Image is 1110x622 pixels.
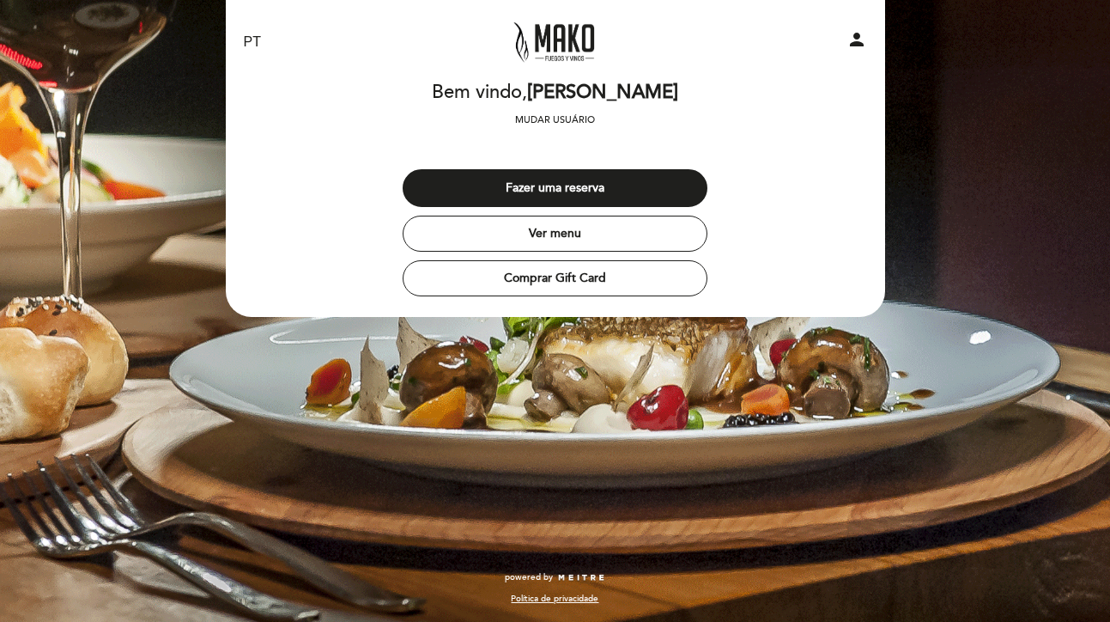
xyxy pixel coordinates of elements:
a: Mako Fuegos y Vinos El Calafate [448,19,663,66]
span: [PERSON_NAME] [527,81,678,104]
button: person [846,29,867,56]
button: Comprar Gift Card [403,260,707,296]
span: powered by [505,571,553,583]
button: Mudar usuário [510,113,600,128]
h2: Bem vindo, [432,82,678,103]
button: Ver menu [403,216,707,252]
img: MEITRE [557,574,606,582]
a: Política de privacidade [511,593,598,605]
a: powered by [505,571,606,583]
i: person [846,29,867,50]
button: Fazer uma reserva [403,169,707,207]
